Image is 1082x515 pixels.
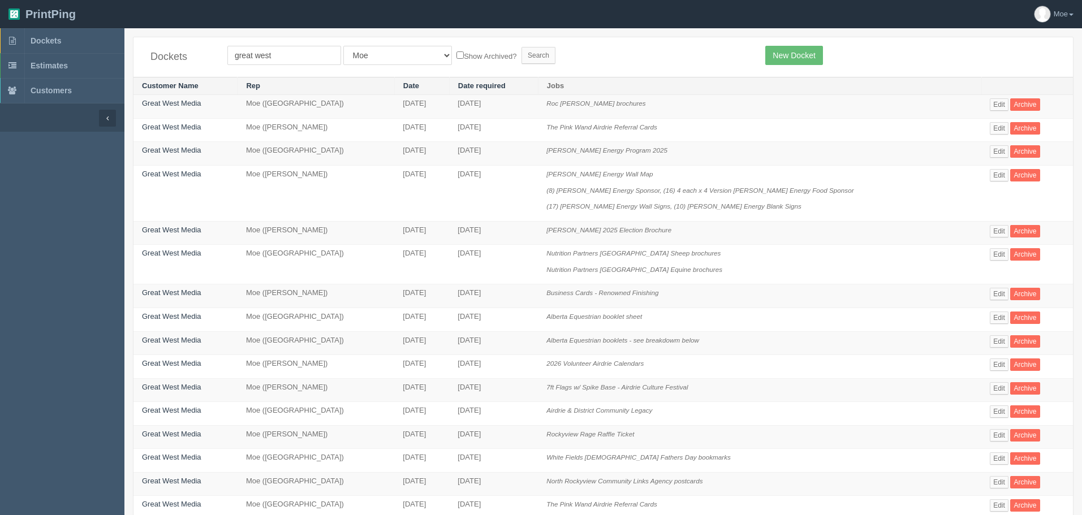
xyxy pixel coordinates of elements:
i: Nutrition Partners [GEOGRAPHIC_DATA] Sheep brochures [546,249,721,257]
a: Great West Media [142,123,201,131]
th: Jobs [538,77,981,95]
a: Great West Media [142,99,201,107]
i: [PERSON_NAME] 2025 Election Brochure [546,226,671,233]
td: [DATE] [394,449,449,473]
h4: Dockets [150,51,210,63]
td: [DATE] [449,355,538,379]
a: Date [403,81,419,90]
a: Archive [1010,288,1040,300]
input: Show Archived? [456,51,464,59]
a: Great West Media [142,500,201,508]
a: Edit [990,98,1008,111]
td: Moe ([GEOGRAPHIC_DATA]) [238,472,394,496]
a: Archive [1010,145,1040,158]
td: [DATE] [394,355,449,379]
td: [DATE] [449,425,538,449]
td: [DATE] [449,95,538,119]
td: [DATE] [449,402,538,426]
td: [DATE] [394,378,449,402]
a: Archive [1010,429,1040,442]
td: Moe ([GEOGRAPHIC_DATA]) [238,95,394,119]
i: 2026 Volunteer Airdrie Calendars [546,360,644,367]
td: [DATE] [394,331,449,355]
td: [DATE] [449,284,538,308]
td: [DATE] [394,472,449,496]
i: Nutrition Partners [GEOGRAPHIC_DATA] Equine brochures [546,266,722,273]
td: [DATE] [449,378,538,402]
td: [DATE] [449,142,538,166]
a: Great West Media [142,146,201,154]
i: 7ft Flags w/ Spike Base - Airdrie Culture Festival [546,383,688,391]
a: Archive [1010,476,1040,488]
i: Rockyview Rage Raffle Ticket [546,430,634,438]
td: Moe ([GEOGRAPHIC_DATA]) [238,449,394,473]
a: New Docket [765,46,822,65]
a: Great West Media [142,288,201,297]
a: Great West Media [142,477,201,485]
td: [DATE] [394,142,449,166]
i: (8) [PERSON_NAME] Energy Sponsor, (16) 4 each x 4 Version [PERSON_NAME] Energy Food Sponsor [546,187,853,194]
input: Search [521,47,555,64]
i: Airdrie & District Community Legacy [546,406,652,414]
a: Date required [458,81,506,90]
td: Moe ([GEOGRAPHIC_DATA]) [238,142,394,166]
a: Archive [1010,169,1040,181]
td: [DATE] [394,425,449,449]
a: Edit [990,225,1008,237]
i: [PERSON_NAME] Energy Program 2025 [546,146,667,154]
td: [DATE] [394,118,449,142]
a: Great West Media [142,170,201,178]
a: Great West Media [142,453,201,461]
span: Customers [31,86,72,95]
a: Edit [990,382,1008,395]
td: Moe ([GEOGRAPHIC_DATA]) [238,402,394,426]
td: Moe ([PERSON_NAME]) [238,118,394,142]
i: Alberta Equestrian booklet sheet [546,313,642,320]
a: Edit [990,476,1008,488]
a: Customer Name [142,81,199,90]
i: Alberta Equestrian booklets - see breakdowm below [546,336,699,344]
td: [DATE] [449,221,538,245]
a: Archive [1010,248,1040,261]
i: The Pink Wand Airdrie Referral Cards [546,500,657,508]
a: Edit [990,288,1008,300]
a: Rep [246,81,260,90]
img: logo-3e63b451c926e2ac314895c53de4908e5d424f24456219fb08d385ab2e579770.png [8,8,20,20]
a: Edit [990,405,1008,418]
a: Great West Media [142,226,201,234]
td: [DATE] [449,472,538,496]
a: Great West Media [142,430,201,438]
td: [DATE] [449,245,538,284]
a: Archive [1010,98,1040,111]
a: Edit [990,311,1008,324]
td: [DATE] [394,221,449,245]
a: Great West Media [142,383,201,391]
input: Customer Name [227,46,341,65]
td: [DATE] [394,245,449,284]
td: Moe ([GEOGRAPHIC_DATA]) [238,245,394,284]
a: Edit [990,358,1008,371]
i: The Pink Wand Airdrie Referral Cards [546,123,657,131]
td: Moe ([PERSON_NAME]) [238,355,394,379]
td: Moe ([GEOGRAPHIC_DATA]) [238,308,394,331]
a: Edit [990,145,1008,158]
td: [DATE] [449,118,538,142]
a: Archive [1010,499,1040,512]
td: Moe ([PERSON_NAME]) [238,378,394,402]
td: [DATE] [449,331,538,355]
span: Dockets [31,36,61,45]
a: Archive [1010,225,1040,237]
i: Business Cards - Renowned Finishing [546,289,658,296]
a: Edit [990,122,1008,135]
a: Edit [990,248,1008,261]
a: Archive [1010,335,1040,348]
i: Roc [PERSON_NAME] brochures [546,99,645,107]
i: White Fields [DEMOGRAPHIC_DATA] Fathers Day bookmarks [546,453,731,461]
a: Great West Media [142,312,201,321]
td: [DATE] [449,166,538,222]
img: avatar_default-7531ab5dedf162e01f1e0bb0964e6a185e93c5c22dfe317fb01d7f8cd2b1632c.jpg [1034,6,1050,22]
td: [DATE] [449,449,538,473]
a: Archive [1010,122,1040,135]
a: Archive [1010,405,1040,418]
a: Great West Media [142,249,201,257]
